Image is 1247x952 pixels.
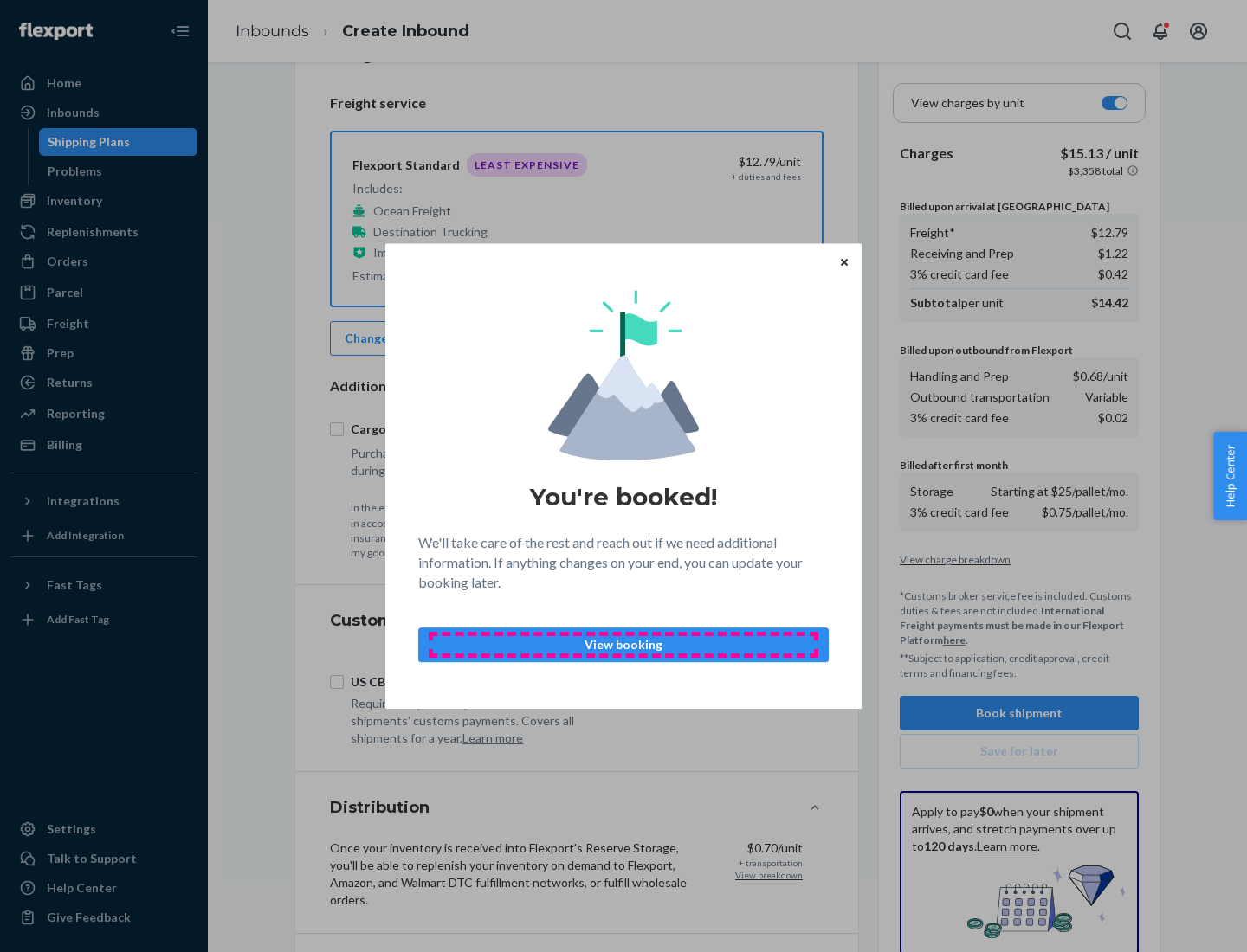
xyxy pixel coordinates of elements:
p: View booking [433,636,814,653]
img: svg+xml,%3Csvg%20viewBox%3D%220%200%20174%20197%22%20fill%3D%22none%22%20xmlns%3D%22http%3A%2F%2F... [548,290,699,460]
p: We'll take care of the rest and reach out if we need additional information. If anything changes ... [418,533,829,593]
h1: You're booked! [530,481,717,512]
button: View booking [418,627,829,662]
button: Close [836,252,853,271]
